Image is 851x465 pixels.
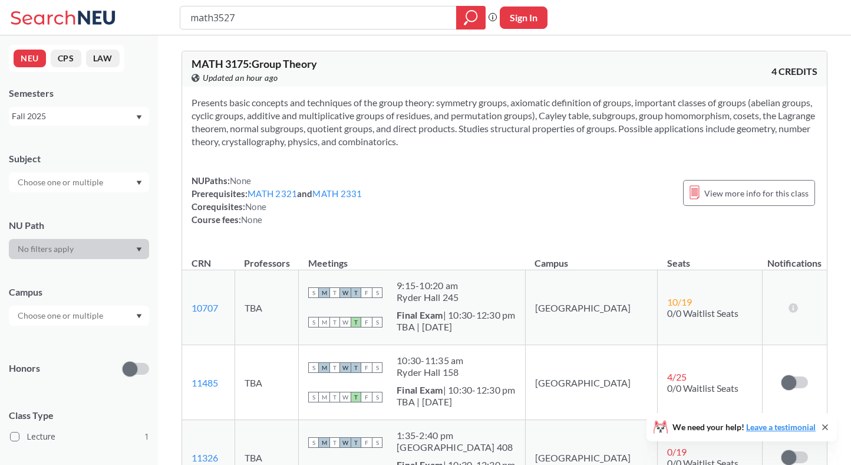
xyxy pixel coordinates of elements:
[9,152,149,165] div: Subject
[397,355,464,366] div: 10:30 - 11:35 am
[192,302,218,313] a: 10707
[9,362,40,375] p: Honors
[525,270,658,345] td: [GEOGRAPHIC_DATA]
[372,287,382,298] span: S
[319,317,329,328] span: M
[340,317,351,328] span: W
[351,392,361,402] span: T
[340,392,351,402] span: W
[245,201,266,212] span: None
[397,441,513,453] div: [GEOGRAPHIC_DATA] 408
[319,437,329,448] span: M
[9,87,149,100] div: Semesters
[241,214,262,225] span: None
[136,181,142,185] svg: Dropdown arrow
[340,362,351,373] span: W
[397,309,516,321] div: | 10:30-12:30 pm
[667,371,687,382] span: 4 / 25
[9,239,149,259] div: Dropdown arrow
[456,6,486,30] div: magnifying glass
[464,9,478,26] svg: magnifying glass
[86,50,120,67] button: LAW
[9,107,149,126] div: Fall 2025Dropdown arrow
[9,219,149,232] div: NU Path
[235,270,298,345] td: TBA
[372,392,382,402] span: S
[340,287,351,298] span: W
[12,175,111,189] input: Choose one or multiple
[14,50,46,67] button: NEU
[397,384,443,395] b: Final Exam
[136,115,142,120] svg: Dropdown arrow
[351,437,361,448] span: T
[667,296,692,307] span: 10 / 19
[329,317,340,328] span: T
[658,245,762,270] th: Seats
[397,430,513,441] div: 1:35 - 2:40 pm
[361,437,372,448] span: F
[203,71,278,84] span: Updated an hour ago
[372,317,382,328] span: S
[308,437,319,448] span: S
[9,306,149,326] div: Dropdown arrow
[329,287,340,298] span: T
[10,429,149,444] label: Lecture
[136,314,142,319] svg: Dropdown arrow
[397,280,459,292] div: 9:15 - 10:20 am
[312,188,362,199] a: MATH 2331
[397,321,516,333] div: TBA | [DATE]
[525,345,658,420] td: [GEOGRAPHIC_DATA]
[9,286,149,299] div: Campus
[667,382,738,394] span: 0/0 Waitlist Seats
[672,423,816,431] span: We need your help!
[771,65,817,78] span: 4 CREDITS
[397,292,459,303] div: Ryder Hall 245
[351,317,361,328] span: T
[525,245,658,270] th: Campus
[397,396,516,408] div: TBA | [DATE]
[361,287,372,298] span: F
[397,366,464,378] div: Ryder Hall 158
[319,362,329,373] span: M
[192,452,218,463] a: 11326
[230,175,251,186] span: None
[351,287,361,298] span: T
[248,188,297,199] a: MATH 2321
[12,110,135,123] div: Fall 2025
[189,8,448,28] input: Class, professor, course number, "phrase"
[329,437,340,448] span: T
[397,309,443,320] b: Final Exam
[299,245,526,270] th: Meetings
[308,362,319,373] span: S
[192,96,817,148] section: Presents basic concepts and techniques of the group theory: symmetry groups, axiomatic definition...
[704,186,809,201] span: View more info for this class
[361,362,372,373] span: F
[9,172,149,192] div: Dropdown arrow
[235,245,298,270] th: Professors
[746,422,816,432] a: Leave a testimonial
[500,6,547,29] button: Sign In
[192,174,362,226] div: NUPaths: Prerequisites: and Corequisites: Course fees:
[762,245,826,270] th: Notifications
[308,392,319,402] span: S
[372,437,382,448] span: S
[192,377,218,388] a: 11485
[329,362,340,373] span: T
[667,446,687,457] span: 0 / 19
[12,309,111,323] input: Choose one or multiple
[308,287,319,298] span: S
[9,409,149,422] span: Class Type
[340,437,351,448] span: W
[361,392,372,402] span: F
[397,384,516,396] div: | 10:30-12:30 pm
[319,392,329,402] span: M
[235,345,298,420] td: TBA
[136,247,142,252] svg: Dropdown arrow
[372,362,382,373] span: S
[192,257,211,270] div: CRN
[308,317,319,328] span: S
[319,287,329,298] span: M
[192,57,317,70] span: MATH 3175 : Group Theory
[51,50,81,67] button: CPS
[329,392,340,402] span: T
